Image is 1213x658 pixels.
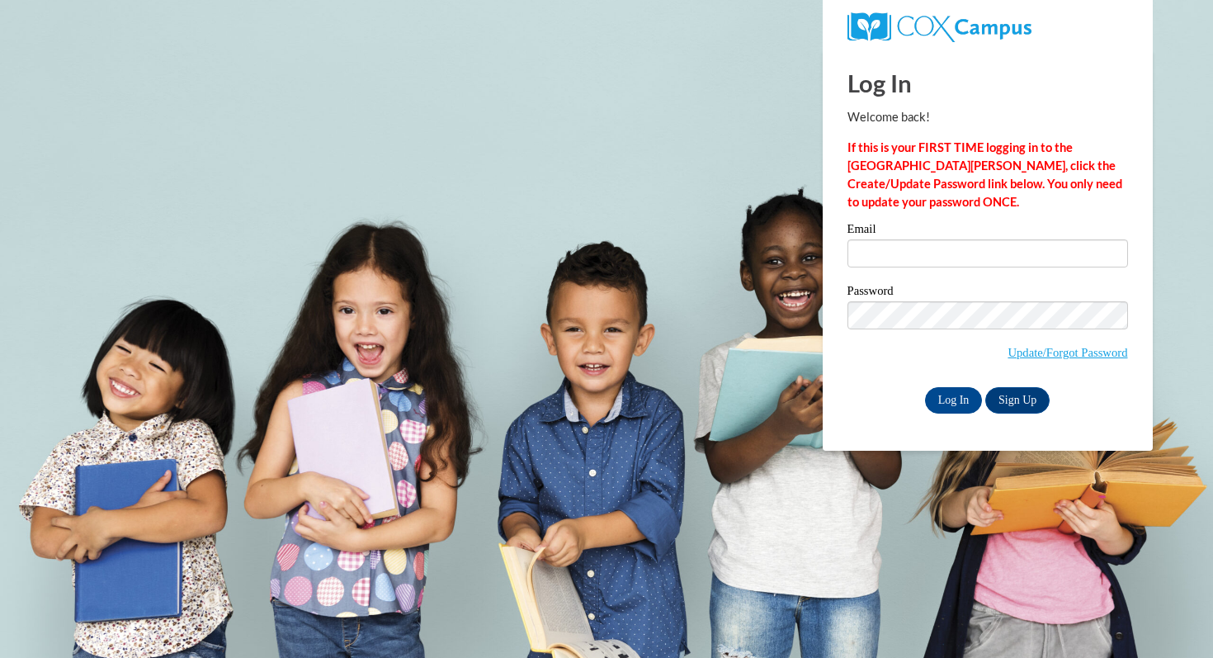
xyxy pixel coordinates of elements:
[847,12,1031,42] img: COX Campus
[847,66,1128,100] h1: Log In
[847,223,1128,239] label: Email
[847,108,1128,126] p: Welcome back!
[847,19,1031,33] a: COX Campus
[1008,346,1127,359] a: Update/Forgot Password
[925,387,983,414] input: Log In
[847,285,1128,301] label: Password
[985,387,1050,414] a: Sign Up
[847,140,1122,209] strong: If this is your FIRST TIME logging in to the [GEOGRAPHIC_DATA][PERSON_NAME], click the Create/Upd...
